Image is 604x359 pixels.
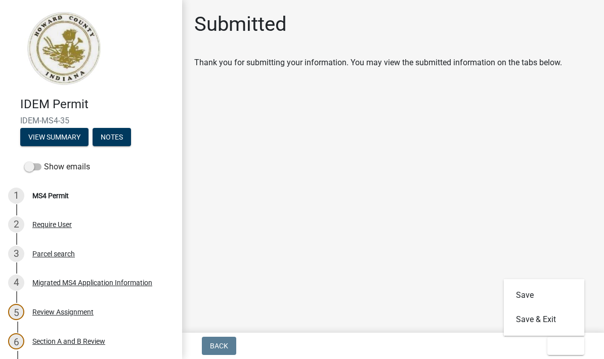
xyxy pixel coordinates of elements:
[20,11,107,86] img: Howard County, Indiana
[194,57,592,69] div: Thank you for submitting your information. You may view the submitted information on the tabs below.
[555,342,570,350] span: Exit
[32,192,69,199] div: MS4 Permit
[20,97,174,112] h4: IDEM Permit
[547,337,584,355] button: Exit
[20,128,89,146] button: View Summary
[8,188,24,204] div: 1
[202,337,236,355] button: Back
[8,216,24,233] div: 2
[32,279,152,286] div: Migrated MS4 Application Information
[32,308,94,316] div: Review Assignment
[504,279,585,336] div: Exit
[32,250,75,257] div: Parcel search
[194,12,287,36] h1: Submitted
[32,221,72,228] div: Require User
[20,116,162,125] span: IDEM-MS4-35
[8,333,24,349] div: 6
[8,246,24,262] div: 3
[504,307,585,332] button: Save & Exit
[32,338,105,345] div: Section A and B Review
[504,283,585,307] button: Save
[20,133,89,142] wm-modal-confirm: Summary
[24,161,90,173] label: Show emails
[93,128,131,146] button: Notes
[93,133,131,142] wm-modal-confirm: Notes
[8,304,24,320] div: 5
[210,342,228,350] span: Back
[8,275,24,291] div: 4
